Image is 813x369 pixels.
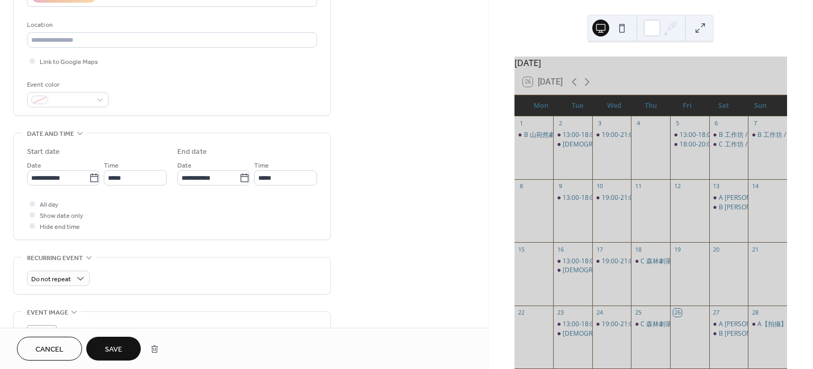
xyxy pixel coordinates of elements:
div: 22 [518,309,526,317]
div: 18:00-20:00 林子強 / 許紘瑄 [670,140,709,149]
div: 9 [556,182,564,190]
div: 13:00-18:00 娩娩工作室-我們的六堂課 / 賴玟君 [553,131,592,140]
div: Sun [742,95,779,116]
div: Mon [523,95,559,116]
div: 15 [518,245,526,253]
div: 13:00-18:00 娩娩工作室-我們的六堂課 / [PERSON_NAME] [563,257,726,266]
button: Cancel [17,337,82,361]
div: C 娩娩工作室-我們的六堂課 / 賴玟君 [553,266,592,275]
span: Save [105,344,122,355]
div: 20 [712,245,720,253]
div: 19:00-21:00 [PERSON_NAME] [602,193,688,202]
span: Recurring event [27,253,83,264]
div: Wed [596,95,633,116]
div: 17 [595,245,603,253]
div: A 林采融 [709,320,748,329]
span: Event image [27,307,68,318]
div: [DEMOGRAPHIC_DATA] 娩娩工作室-我們的六堂課 / [PERSON_NAME] [563,140,761,149]
div: C 森林劇落 / 黃秋富 [631,320,670,329]
div: 6 [712,119,720,127]
div: 13:00-18:00 娩娩工作室-我們的六堂課 / [PERSON_NAME] [563,131,726,140]
span: Show date only [40,210,83,222]
div: 13:00-18:00 娩娩工作室-我們的六堂課 / 賴玟君 [553,193,592,202]
div: Fri [669,95,706,116]
div: 19:00-21:00 柯燕玲 [592,193,631,202]
div: 13:00-18:00 娩娩工作室-我們的六堂課 / [PERSON_NAME] [563,193,726,202]
div: C 工作坊 / [PERSON_NAME] [719,140,799,149]
div: B [PERSON_NAME] [719,203,774,212]
div: 19:00-21:00 柯燕玲 [592,320,631,329]
div: 13:00-18:00 娩娩工作室-我們的六堂課 / 賴玟君 [553,257,592,266]
div: 10 [595,182,603,190]
span: Cancel [35,344,64,355]
div: Start date [27,146,60,158]
div: 23 [556,309,564,317]
span: Hide end time [40,222,80,233]
div: 14 [751,182,759,190]
div: 13 [712,182,720,190]
div: 13:00-18:00 娩娩工作室-我們的六堂課 / 賴玟君 [553,320,592,329]
div: C 森林劇落 / 黃秋富 [631,257,670,266]
div: [DEMOGRAPHIC_DATA] 娩娩工作室-我們的六堂課 / [PERSON_NAME] [563,266,761,275]
div: A【拍攝】輔大韓研社 / 黃愷晴 [748,320,787,329]
div: 12 [673,182,681,190]
div: A [PERSON_NAME] [719,193,774,202]
div: Event color [27,79,106,90]
div: B 工作坊 / 潘冠宏 [709,131,748,140]
span: Time [254,160,269,171]
div: A [PERSON_NAME] [719,320,774,329]
div: 24 [595,309,603,317]
div: B 山宛然劇團 / 黃武山 [514,131,554,140]
div: 19:00-21:00 柯燕玲 [592,131,631,140]
div: 19:00-21:00 [PERSON_NAME] [602,257,688,266]
span: Date and time [27,128,74,140]
div: 13:00-18:00 娩娩工作室-我們的六堂課 / [PERSON_NAME] [563,320,726,329]
div: 8 [518,182,526,190]
div: 13:00-18:00 林子強 / 許紘瑄 [670,131,709,140]
div: C 森林劇落 / [PERSON_NAME] [640,257,727,266]
button: Save [86,337,141,361]
div: Sat [706,95,742,116]
div: Tue [559,95,596,116]
div: C 娩娩工作室-我們的六堂課 / 賴玟君 [553,329,592,338]
div: 25 [634,309,642,317]
div: 19:00-21:00 柯燕玲 [592,257,631,266]
span: Date [177,160,192,171]
div: 18 [634,245,642,253]
div: [DATE] [514,57,787,69]
div: 19:00-21:00 [PERSON_NAME] [602,131,688,140]
div: A 林采融 [709,193,748,202]
span: Do not repeat [31,273,71,285]
div: 19 [673,245,681,253]
span: All day [40,199,58,210]
div: 21 [751,245,759,253]
div: B 林采融 [709,329,748,338]
div: B [PERSON_NAME] [719,329,774,338]
div: 28 [751,309,759,317]
span: Time [104,160,119,171]
div: C 森林劇落 / [PERSON_NAME] [640,320,727,329]
div: 16 [556,245,564,253]
div: 5 [673,119,681,127]
div: Thu [633,95,669,116]
span: Link to Google Maps [40,57,98,68]
div: C 工作坊 / 潘冠宏 [709,140,748,149]
div: Location [27,20,315,31]
div: B 山宛然劇團 / [PERSON_NAME] [524,131,617,140]
div: [DEMOGRAPHIC_DATA] 娩娩工作室-我們的六堂課 / [PERSON_NAME] [563,329,761,338]
div: B 工作坊 / [PERSON_NAME] [719,131,799,140]
div: 11 [634,182,642,190]
div: C 娩娩工作室-我們的六堂課 / 賴玟君 [553,140,592,149]
div: 26 [673,309,681,317]
div: End date [177,146,207,158]
div: 4 [634,119,642,127]
div: 1 [518,119,526,127]
div: B 林采融 [709,203,748,212]
div: ; [27,325,57,355]
div: 27 [712,309,720,317]
div: 19:00-21:00 [PERSON_NAME] [602,320,688,329]
div: 7 [751,119,759,127]
div: 2 [556,119,564,127]
div: B 工作坊 / 潘冠宏 [748,131,787,140]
